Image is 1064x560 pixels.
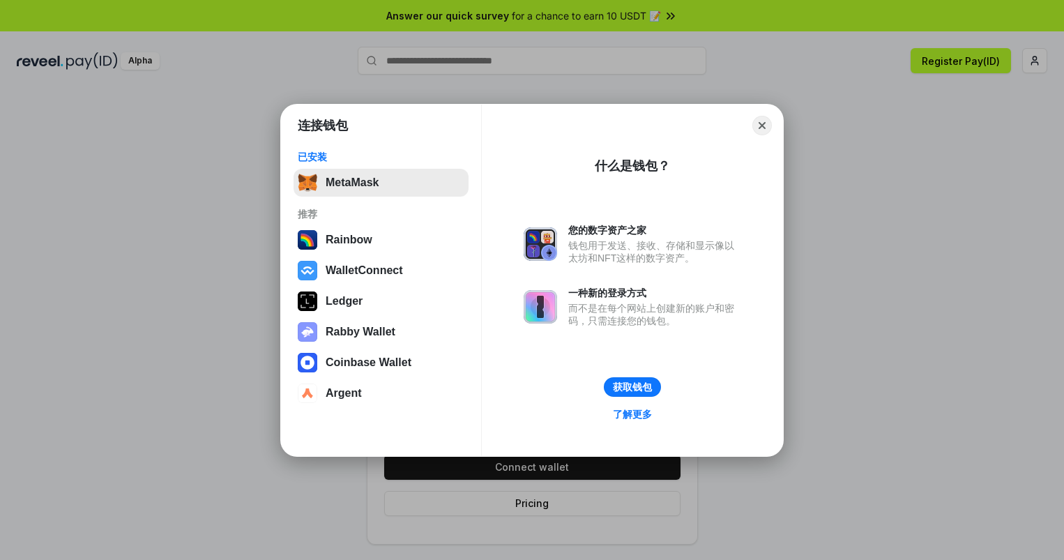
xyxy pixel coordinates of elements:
button: Close [752,116,772,135]
img: svg+xml,%3Csvg%20xmlns%3D%22http%3A%2F%2Fwww.w3.org%2F2000%2Fsvg%22%20fill%3D%22none%22%20viewBox... [524,227,557,261]
h1: 连接钱包 [298,117,348,134]
div: 了解更多 [613,408,652,421]
div: 什么是钱包？ [595,158,670,174]
div: Rabby Wallet [326,326,395,338]
div: 钱包用于发送、接收、存储和显示像以太坊和NFT这样的数字资产。 [568,239,741,264]
div: Rainbow [326,234,372,246]
button: Argent [294,379,469,407]
a: 了解更多 [605,405,660,423]
div: WalletConnect [326,264,403,277]
div: 获取钱包 [613,381,652,393]
div: Coinbase Wallet [326,356,411,369]
button: Rabby Wallet [294,318,469,346]
button: Ledger [294,287,469,315]
div: 而不是在每个网站上创建新的账户和密码，只需连接您的钱包。 [568,302,741,327]
img: svg+xml,%3Csvg%20width%3D%2228%22%20height%3D%2228%22%20viewBox%3D%220%200%2028%2028%22%20fill%3D... [298,261,317,280]
img: svg+xml,%3Csvg%20fill%3D%22none%22%20height%3D%2233%22%20viewBox%3D%220%200%2035%2033%22%20width%... [298,173,317,192]
div: Ledger [326,295,363,308]
button: Rainbow [294,226,469,254]
div: 一种新的登录方式 [568,287,741,299]
img: svg+xml,%3Csvg%20width%3D%22120%22%20height%3D%22120%22%20viewBox%3D%220%200%20120%20120%22%20fil... [298,230,317,250]
button: WalletConnect [294,257,469,285]
img: svg+xml,%3Csvg%20width%3D%2228%22%20height%3D%2228%22%20viewBox%3D%220%200%2028%2028%22%20fill%3D... [298,384,317,403]
img: svg+xml,%3Csvg%20width%3D%2228%22%20height%3D%2228%22%20viewBox%3D%220%200%2028%2028%22%20fill%3D... [298,353,317,372]
button: Coinbase Wallet [294,349,469,377]
button: 获取钱包 [604,377,661,397]
div: Argent [326,387,362,400]
img: svg+xml,%3Csvg%20xmlns%3D%22http%3A%2F%2Fwww.w3.org%2F2000%2Fsvg%22%20width%3D%2228%22%20height%3... [298,292,317,311]
img: svg+xml,%3Csvg%20xmlns%3D%22http%3A%2F%2Fwww.w3.org%2F2000%2Fsvg%22%20fill%3D%22none%22%20viewBox... [524,290,557,324]
img: svg+xml,%3Csvg%20xmlns%3D%22http%3A%2F%2Fwww.w3.org%2F2000%2Fsvg%22%20fill%3D%22none%22%20viewBox... [298,322,317,342]
button: MetaMask [294,169,469,197]
div: 已安装 [298,151,464,163]
div: 您的数字资产之家 [568,224,741,236]
div: MetaMask [326,176,379,189]
div: 推荐 [298,208,464,220]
